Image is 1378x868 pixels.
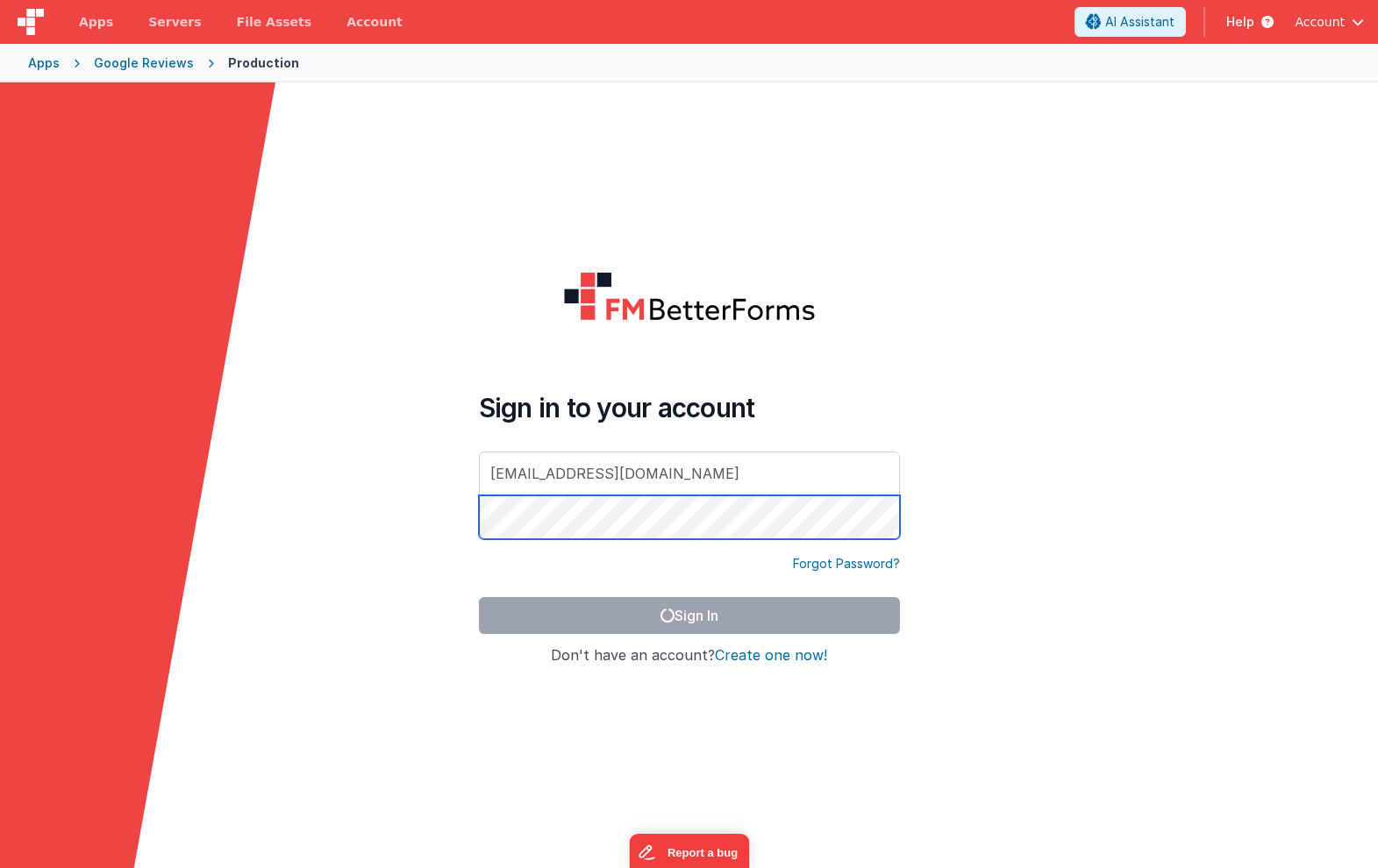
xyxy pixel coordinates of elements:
[79,13,113,31] span: Apps
[479,452,900,495] input: Email Address
[479,648,900,664] h4: Don't have an account?
[94,54,194,72] div: Google Reviews
[479,597,900,634] button: Sign In
[793,555,900,573] a: Forgot Password?
[1295,13,1364,31] button: Account
[715,648,827,664] button: Create one now!
[1226,13,1254,31] span: Help
[1295,13,1345,31] span: Account
[28,54,60,72] div: Apps
[1075,7,1186,37] button: AI Assistant
[479,392,900,423] h4: Sign in to your account
[1105,13,1175,31] span: AI Assistant
[228,54,299,72] div: Production
[237,13,312,31] span: File Assets
[148,13,201,31] span: Servers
